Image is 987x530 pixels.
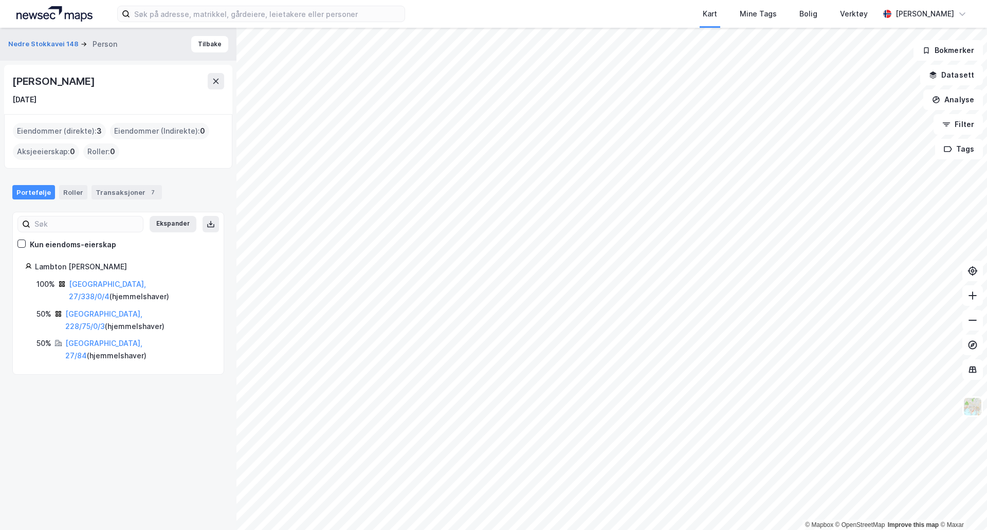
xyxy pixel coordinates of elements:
button: Bokmerker [913,40,983,61]
div: Bolig [799,8,817,20]
button: Ekspander [150,216,196,232]
div: Eiendommer (Indirekte) : [110,123,209,139]
div: ( hjemmelshaver ) [65,337,211,362]
button: Nedre Stokkavei 148 [8,39,81,49]
span: 0 [70,145,75,158]
span: 3 [97,125,102,137]
div: [PERSON_NAME] [12,73,97,89]
input: Søk [30,216,143,232]
div: ( hjemmelshaver ) [69,278,211,303]
a: [GEOGRAPHIC_DATA], 27/338/0/4 [69,280,146,301]
div: ( hjemmelshaver ) [65,308,211,333]
div: Portefølje [12,185,55,199]
div: Lambton [PERSON_NAME] [35,261,211,273]
button: Analyse [923,89,983,110]
div: [DATE] [12,94,36,106]
img: Z [963,397,982,416]
div: [PERSON_NAME] [895,8,954,20]
span: 0 [110,145,115,158]
a: OpenStreetMap [835,521,885,528]
input: Søk på adresse, matrikkel, gårdeiere, leietakere eller personer [130,6,405,22]
a: Mapbox [805,521,833,528]
button: Filter [934,114,983,135]
div: 50% [36,308,51,320]
button: Datasett [920,65,983,85]
div: Aksjeeierskap : [13,143,79,160]
div: Kun eiendoms-eierskap [30,239,116,251]
div: 100% [36,278,55,290]
div: Kart [703,8,717,20]
div: Roller : [83,143,119,160]
span: 0 [200,125,205,137]
div: Verktøy [840,8,868,20]
a: [GEOGRAPHIC_DATA], 228/75/0/3 [65,309,142,331]
img: logo.a4113a55bc3d86da70a041830d287a7e.svg [16,6,93,22]
button: Tilbake [191,36,228,52]
div: Person [93,38,117,50]
div: 7 [148,187,158,197]
iframe: Chat Widget [936,481,987,530]
div: Transaksjoner [92,185,162,199]
div: Eiendommer (direkte) : [13,123,106,139]
div: 50% [36,337,51,350]
div: Kontrollprogram for chat [936,481,987,530]
a: Improve this map [888,521,939,528]
div: Roller [59,185,87,199]
a: [GEOGRAPHIC_DATA], 27/84 [65,339,142,360]
button: Tags [935,139,983,159]
div: Mine Tags [740,8,777,20]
